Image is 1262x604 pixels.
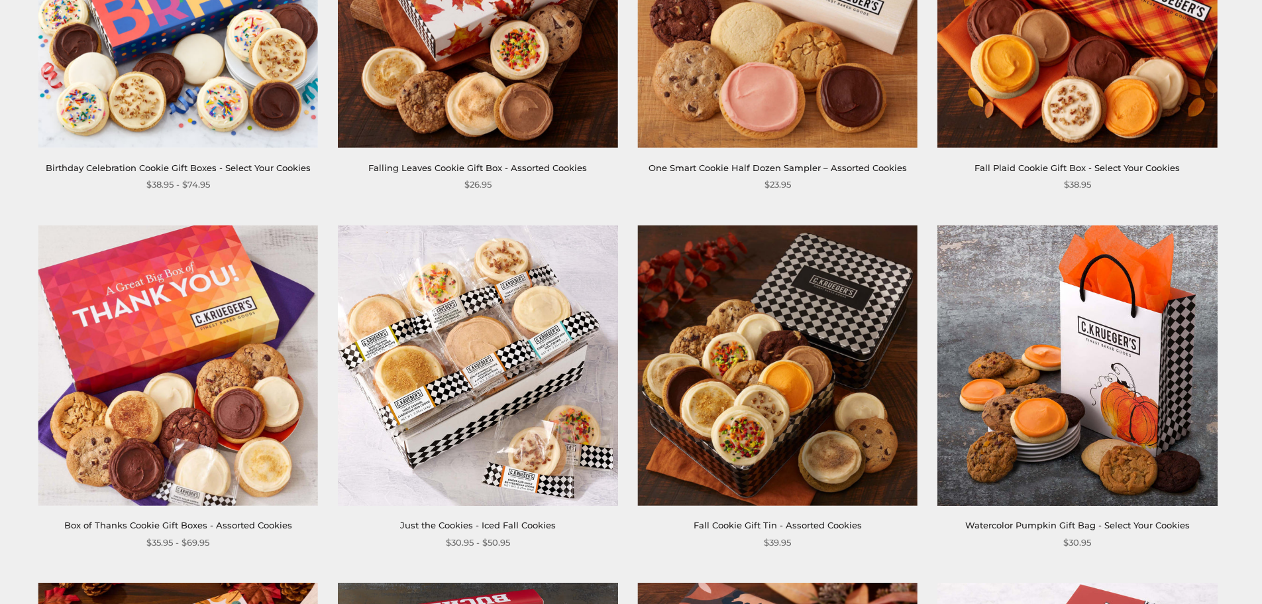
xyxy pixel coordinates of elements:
[11,554,137,593] iframe: Sign Up via Text for Offers
[146,536,209,550] span: $35.95 - $69.95
[965,520,1190,530] a: Watercolor Pumpkin Gift Bag - Select Your Cookies
[64,520,292,530] a: Box of Thanks Cookie Gift Boxes - Assorted Cookies
[146,178,210,192] span: $38.95 - $74.95
[400,520,556,530] a: Just the Cookies - Iced Fall Cookies
[446,536,510,550] span: $30.95 - $50.95
[46,162,311,173] a: Birthday Celebration Cookie Gift Boxes - Select Your Cookies
[1064,178,1091,192] span: $38.95
[368,162,587,173] a: Falling Leaves Cookie Gift Box - Assorted Cookies
[974,162,1180,173] a: Fall Plaid Cookie Gift Box - Select Your Cookies
[649,162,907,173] a: One Smart Cookie Half Dozen Sampler – Assorted Cookies
[338,225,617,505] img: Just the Cookies - Iced Fall Cookies
[1063,536,1091,550] span: $30.95
[764,536,791,550] span: $39.95
[764,178,791,192] span: $23.95
[937,225,1217,505] img: Watercolor Pumpkin Gift Bag - Select Your Cookies
[694,520,862,530] a: Fall Cookie Gift Tin - Assorted Cookies
[464,178,492,192] span: $26.95
[38,225,318,505] img: Box of Thanks Cookie Gift Boxes - Assorted Cookies
[638,225,918,505] img: Fall Cookie Gift Tin - Assorted Cookies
